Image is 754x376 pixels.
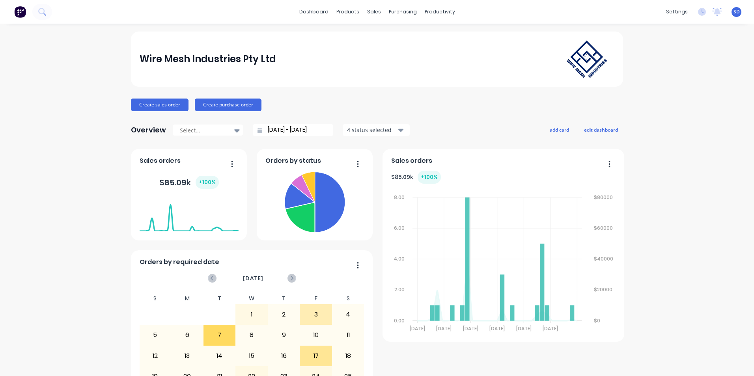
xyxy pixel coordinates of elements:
a: dashboard [295,6,332,18]
tspan: 0.00 [394,317,405,324]
tspan: 2.00 [394,287,405,293]
div: 1 [236,305,267,324]
div: 2 [268,305,300,324]
div: 15 [236,346,267,366]
div: 4 [332,305,364,324]
div: + 100 % [418,171,441,184]
div: $ 85.09k [159,176,219,189]
tspan: $0 [594,317,601,324]
div: settings [662,6,692,18]
span: SD [733,8,740,15]
tspan: 6.00 [394,225,405,231]
div: F [300,293,332,304]
span: [DATE] [243,274,263,283]
div: purchasing [385,6,421,18]
div: W [235,293,268,304]
div: M [171,293,203,304]
div: T [203,293,236,304]
div: 17 [300,346,332,366]
span: Sales orders [140,156,181,166]
div: S [332,293,364,304]
div: 10 [300,325,332,345]
div: 4 status selected [347,126,397,134]
span: Sales orders [391,156,432,166]
div: 11 [332,325,364,345]
div: $ 85.09k [391,171,441,184]
div: Overview [131,122,166,138]
div: 6 [172,325,203,345]
div: 8 [236,325,267,345]
button: Create sales order [131,99,188,111]
div: 7 [204,325,235,345]
tspan: $40000 [594,255,614,262]
div: + 100 % [196,176,219,189]
div: S [139,293,172,304]
tspan: $20000 [594,287,613,293]
img: Factory [14,6,26,18]
div: 13 [172,346,203,366]
div: Wire Mesh Industries Pty Ltd [140,51,276,67]
span: Orders by status [265,156,321,166]
button: 4 status selected [343,124,410,136]
tspan: $80000 [594,194,613,201]
div: products [332,6,363,18]
button: edit dashboard [579,125,623,135]
div: 12 [140,346,171,366]
button: Create purchase order [195,99,261,111]
div: 18 [332,346,364,366]
tspan: [DATE] [489,325,505,332]
tspan: [DATE] [516,325,532,332]
img: Wire Mesh Industries Pty Ltd [559,33,614,86]
div: 9 [268,325,300,345]
div: 16 [268,346,300,366]
tspan: 8.00 [394,194,405,201]
div: 14 [204,346,235,366]
button: add card [545,125,574,135]
div: 3 [300,305,332,324]
div: productivity [421,6,459,18]
tspan: $60000 [594,225,613,231]
tspan: [DATE] [409,325,425,332]
div: T [268,293,300,304]
tspan: [DATE] [543,325,558,332]
div: 5 [140,325,171,345]
tspan: [DATE] [463,325,478,332]
tspan: 4.00 [394,255,405,262]
div: sales [363,6,385,18]
tspan: [DATE] [436,325,452,332]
